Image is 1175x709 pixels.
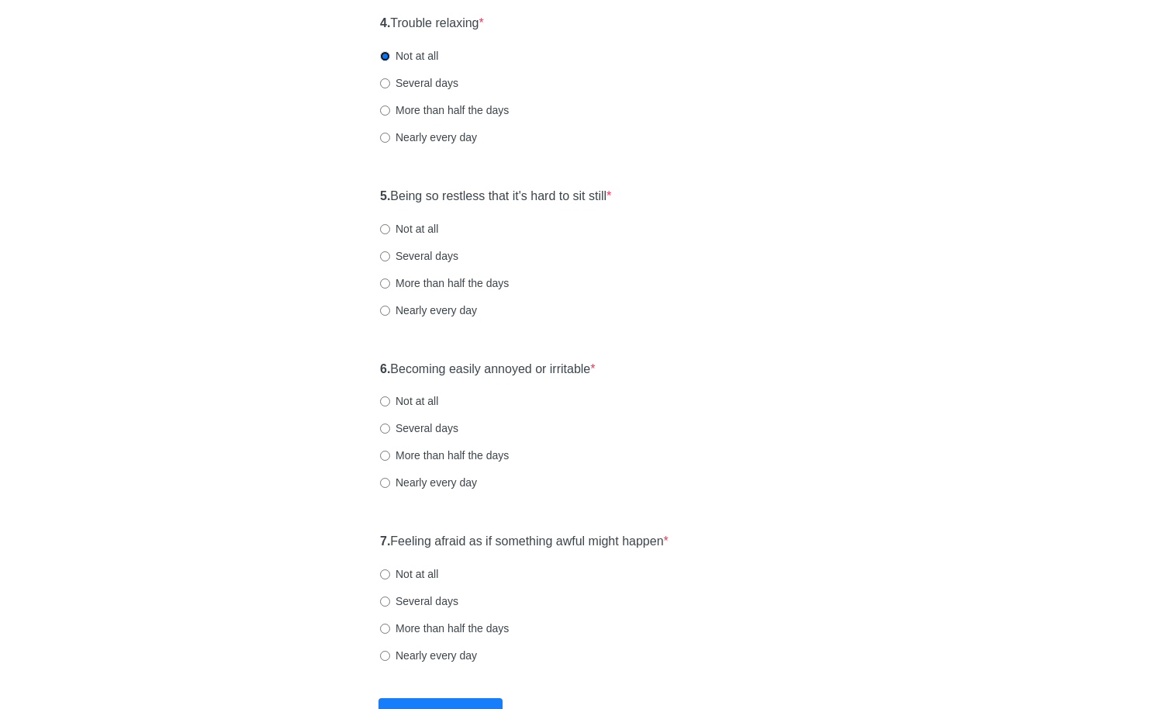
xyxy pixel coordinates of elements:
input: Not at all [380,569,390,579]
label: Not at all [380,393,438,409]
label: Several days [380,420,458,436]
input: More than half the days [380,451,390,461]
input: Several days [380,597,390,607]
strong: 4. [380,16,390,29]
strong: 5. [380,189,390,202]
label: Not at all [380,566,438,582]
input: Not at all [380,224,390,234]
strong: 6. [380,362,390,375]
input: More than half the days [380,105,390,116]
input: Not at all [380,396,390,406]
label: Trouble relaxing [380,15,484,33]
label: More than half the days [380,102,509,118]
label: Nearly every day [380,475,477,490]
label: Becoming easily annoyed or irritable [380,361,596,379]
label: Nearly every day [380,648,477,663]
label: Several days [380,75,458,91]
input: Several days [380,78,390,88]
label: Nearly every day [380,130,477,145]
label: Several days [380,593,458,609]
label: More than half the days [380,621,509,636]
input: Nearly every day [380,133,390,143]
label: More than half the days [380,275,509,291]
label: Feeling afraid as if something awful might happen [380,533,669,551]
input: Not at all [380,51,390,61]
input: More than half the days [380,624,390,634]
label: More than half the days [380,448,509,463]
input: Several days [380,251,390,261]
input: More than half the days [380,278,390,289]
label: Being so restless that it's hard to sit still [380,188,611,206]
input: Nearly every day [380,306,390,316]
label: Several days [380,248,458,264]
input: Several days [380,424,390,434]
strong: 7. [380,534,390,548]
input: Nearly every day [380,651,390,661]
label: Not at all [380,48,438,64]
label: Nearly every day [380,303,477,318]
input: Nearly every day [380,478,390,488]
label: Not at all [380,221,438,237]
